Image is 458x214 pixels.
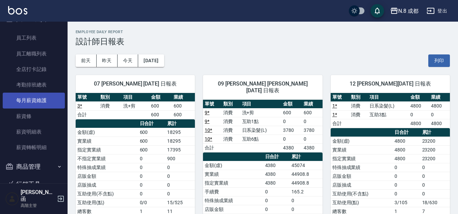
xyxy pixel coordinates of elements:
td: 18295 [166,128,195,137]
td: 互助6點 [240,135,282,143]
td: 日系染髮(L) [240,126,282,135]
td: 600 [149,101,172,110]
td: 0 [263,187,290,196]
td: 指定實業績 [76,145,138,154]
td: 3/105 [393,198,420,207]
span: 07 [PERSON_NAME] [DATE] 日報表 [84,80,187,87]
td: 消費 [222,117,240,126]
th: 累計 [166,119,195,128]
td: 0 [166,189,195,198]
td: 600 [149,110,172,119]
a: 薪資轉帳明細 [3,140,65,155]
td: 消費 [349,101,368,110]
td: 互助3點 [368,110,409,119]
td: 互助使用(點) [76,198,138,207]
td: 合計 [331,119,349,128]
td: 4380 [263,170,290,179]
td: 消費 [222,108,240,117]
td: 0 [393,172,420,181]
td: 消費 [99,101,122,110]
h5: [PERSON_NAME]函 [21,189,55,203]
td: 4800 [393,145,420,154]
td: 指定實業績 [203,179,263,187]
th: 累計 [290,152,323,161]
h3: 設計師日報表 [76,37,450,46]
td: 洗+剪 [240,108,282,117]
td: 金額(虛) [203,161,263,170]
td: 3780 [281,126,302,135]
td: 600 [302,108,323,117]
td: 店販金額 [203,205,263,214]
td: 23200 [421,154,450,163]
h2: Employee Daily Report [76,30,450,34]
button: 列印 [428,54,450,67]
td: 600 [138,137,166,145]
th: 金額 [149,93,172,102]
button: 行銷工具 [3,175,65,193]
img: Person [5,192,19,206]
td: 0 [166,181,195,189]
th: 類別 [99,93,122,102]
table: a dense table [331,93,450,128]
td: 0 [138,189,166,198]
td: 店販金額 [76,172,138,181]
td: 互助使用(點) [331,198,393,207]
td: 0 [393,189,420,198]
td: 0/0 [138,198,166,207]
td: 15/525 [166,198,195,207]
button: 今天 [118,54,138,67]
th: 單號 [203,100,222,109]
td: 實業績 [203,170,263,179]
td: 600 [138,145,166,154]
td: 4380 [263,161,290,170]
th: 業績 [429,93,450,102]
th: 項目 [368,93,409,102]
th: 單號 [331,93,349,102]
td: 0 [393,181,420,189]
td: 0 [138,181,166,189]
td: 消費 [222,126,240,135]
td: 45074 [290,161,323,170]
th: 項目 [240,100,282,109]
button: 商品管理 [3,158,65,175]
td: 合計 [203,143,222,152]
td: 合計 [76,110,99,119]
td: 4800 [409,119,429,128]
td: 店販抽成 [331,181,393,189]
td: 23200 [421,137,450,145]
td: 4800 [393,154,420,163]
td: 4800 [429,119,450,128]
td: 600 [172,110,195,119]
td: 0 [421,172,450,181]
th: 金額 [409,93,429,102]
td: 0 [281,135,302,143]
td: 4380 [302,143,323,152]
td: 600 [138,128,166,137]
button: 昨天 [97,54,118,67]
td: 900 [166,154,195,163]
th: 項目 [122,93,149,102]
td: 金額(虛) [76,128,138,137]
th: 日合計 [263,152,290,161]
td: 實業績 [331,145,393,154]
table: a dense table [76,93,195,119]
td: 44908.8 [290,179,323,187]
th: 業績 [302,100,323,109]
td: 0 [166,163,195,172]
td: 店販抽成 [76,181,138,189]
td: 0 [421,181,450,189]
td: 消費 [222,135,240,143]
th: 日合計 [138,119,166,128]
td: 44908.8 [290,170,323,179]
td: 0 [429,110,450,119]
th: 日合計 [393,128,420,137]
td: 不指定實業績 [76,154,138,163]
th: 業績 [172,93,195,102]
td: 17395 [166,145,195,154]
td: 0 [421,189,450,198]
td: 4800 [429,101,450,110]
td: 洗+剪 [122,101,149,110]
button: save [371,4,384,18]
td: 0 [263,205,290,214]
td: 18295 [166,137,195,145]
